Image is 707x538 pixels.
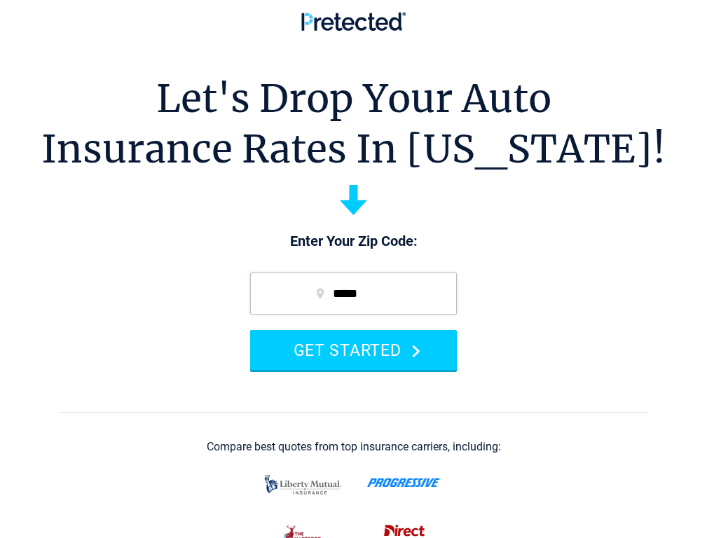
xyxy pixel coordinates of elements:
img: liberty [261,468,345,502]
input: zip code [250,273,457,315]
img: Pretected Logo [301,12,406,31]
button: GET STARTED [250,330,457,370]
div: Compare best quotes from top insurance carriers, including: [207,441,501,453]
h1: Let's Drop Your Auto Insurance Rates In [US_STATE]! [41,74,666,174]
img: progressive [367,478,442,488]
p: Enter Your Zip Code: [236,232,471,251]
